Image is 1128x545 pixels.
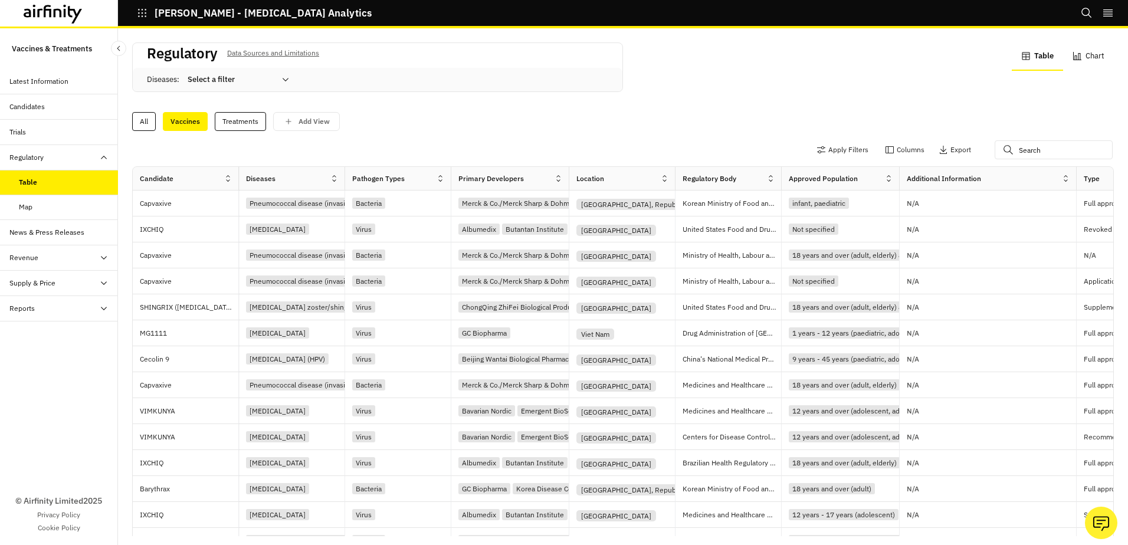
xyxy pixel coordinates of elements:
p: United States Food and Drug Administration (FDA) [683,224,781,235]
p: Capvaxive [140,249,238,261]
div: [MEDICAL_DATA] [246,405,309,416]
div: All [132,112,156,131]
div: Diseases [246,173,276,184]
div: Treatments [215,112,266,131]
div: [MEDICAL_DATA] [246,483,309,494]
p: Drug Administration of [GEOGRAPHIC_DATA] [683,327,781,339]
div: [GEOGRAPHIC_DATA] [576,458,656,470]
div: Merck & Co./Merck Sharp & Dohme (MSD) [458,379,598,390]
div: Merck & Co./Merck Sharp & Dohme (MSD) [458,275,598,287]
p: N/A [907,356,919,363]
div: Viet Nam [576,329,614,340]
div: [GEOGRAPHIC_DATA] [576,354,656,366]
div: [MEDICAL_DATA] [246,224,309,235]
div: News & Press Releases [9,227,84,238]
a: Cookie Policy [38,523,80,533]
div: [MEDICAL_DATA] [246,457,309,468]
p: United States Food and Drug Administration (FDA) [683,301,781,313]
div: [GEOGRAPHIC_DATA] [576,406,656,418]
div: Virus [352,457,375,468]
p: N/A [907,226,919,233]
div: 18 years and over (adult, elderly) and Special circumstances [789,249,986,261]
div: Pathogen Types [352,173,405,184]
div: Emergent BioSolutions [517,405,598,416]
div: Regulatory [9,152,44,163]
p: Data Sources and Limitations [227,47,319,60]
p: Medicines and Healthcare products Regulatory Agency (MHRA) [683,379,781,391]
p: VIMKUNYA [140,431,238,443]
p: Medicines and Healthcare products Regulatory Agency (MHRA) [683,509,781,521]
p: Cecolin 9 [140,353,238,365]
div: Albumedix [458,224,500,235]
p: Capvaxive [140,275,238,287]
button: [PERSON_NAME] - [MEDICAL_DATA] Analytics [137,3,372,23]
div: [GEOGRAPHIC_DATA] [576,303,656,314]
div: Pneumococcal disease (invasive) [246,249,359,261]
div: [GEOGRAPHIC_DATA], Republic of [576,199,696,210]
div: Albumedix [458,457,500,468]
div: Revenue [9,252,38,263]
div: 12 years - 17 years (adolescent) [789,509,899,520]
p: [PERSON_NAME] - [MEDICAL_DATA] Analytics [155,8,372,18]
div: [MEDICAL_DATA] (HPV) [246,353,329,365]
div: Approved Population [789,173,858,184]
div: Primary Developers [458,173,524,184]
p: IXCHIQ [140,224,238,235]
div: Butantan Institute [502,509,568,520]
div: infant, paediatric [789,198,849,209]
div: Not specified [789,275,838,287]
a: Privacy Policy [37,510,80,520]
p: N/A [907,304,919,311]
div: Merck & Co./Merck Sharp & Dohme (MSD) [458,198,598,209]
div: Candidate [140,173,173,184]
div: [GEOGRAPHIC_DATA], Republic of [576,484,696,495]
p: Capvaxive [140,379,238,391]
p: VIMKUNYA [140,405,238,417]
p: N/A [907,459,919,467]
p: N/A [907,252,919,259]
div: ChongQing ZhiFei Biological Products [458,301,585,313]
div: [GEOGRAPHIC_DATA] [576,510,656,521]
div: [MEDICAL_DATA] [246,509,309,520]
div: 18 years and over (adult, elderly) [789,379,900,390]
p: Capvaxive [140,198,238,209]
div: Bacteria [352,379,385,390]
p: MG1111 [140,327,238,339]
div: GC Biopharma [458,327,510,339]
div: GC Biopharma [458,483,510,494]
div: Virus [352,353,375,365]
div: [GEOGRAPHIC_DATA] [576,225,656,236]
div: Beijing Wantai Biological Pharmacy [458,353,576,365]
button: save changes [273,112,340,131]
div: Bavarian Nordic [458,405,515,416]
div: 9 years - 45 years (paediatric, adolescent, adult) [789,353,949,365]
div: Bacteria [352,275,385,287]
p: SHINGRIX ([MEDICAL_DATA] Recombinant, Adjuvanted) [140,301,238,313]
p: Korean Ministry of Food and Drug Safety (MFDS) [683,198,781,209]
p: N/A [907,408,919,415]
div: Reports [9,303,35,314]
p: © Airfinity Limited 2025 [15,495,102,507]
div: Additional Information [907,173,981,184]
div: 18 years and over (adult, elderly) and Special circumstances [789,301,986,313]
div: Latest Information [9,76,68,87]
button: Columns [885,140,924,159]
p: Add View [299,117,330,126]
p: N/A [907,382,919,389]
p: N/A [907,511,919,518]
div: Merck & Co./Merck Sharp & Dohme (MSD) [458,249,598,261]
div: Not specified [789,224,838,235]
div: Bacteria [352,483,385,494]
div: Virus [352,405,375,416]
p: IXCHIQ [140,457,238,469]
div: [MEDICAL_DATA] [246,431,309,442]
div: Trials [9,127,26,137]
button: Export [939,140,971,159]
p: Export [950,146,971,154]
div: Pneumococcal disease (invasive) [246,379,359,390]
h2: Regulatory [147,45,218,62]
p: IXCHIQ [140,509,238,521]
div: Supply & Price [9,278,55,288]
div: Butantan Institute [502,457,568,468]
div: Virus [352,509,375,520]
